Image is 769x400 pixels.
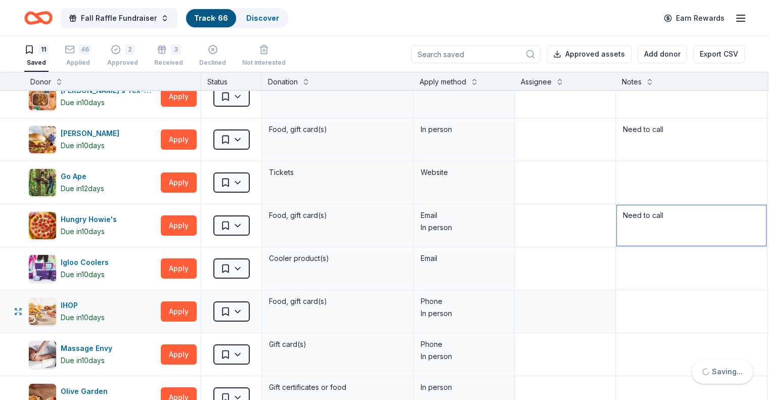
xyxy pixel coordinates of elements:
div: Massage Envy [61,342,116,354]
div: Gift card(s) [268,337,407,351]
textarea: Need to call [617,119,766,160]
button: Track· 66Discover [185,8,288,28]
div: Due in 10 days [61,226,105,238]
div: Email [421,209,507,221]
div: Apply method [420,76,466,88]
button: 2Approved [107,40,138,72]
button: Apply [161,301,197,322]
div: Due in 10 days [61,97,105,109]
a: Earn Rewards [658,9,731,27]
div: Declined [199,59,226,67]
img: Image for Igloo Coolers [29,255,56,282]
div: 11 [38,45,49,55]
div: [PERSON_NAME]'s Tex-Mex [61,84,157,97]
div: Notes [622,76,642,88]
button: Image for Chuy's Tex-Mex[PERSON_NAME]'s Tex-MexDue in10days [28,82,157,111]
div: Applied [65,59,91,67]
div: 3 [171,45,181,55]
textarea: Need to call [617,76,766,117]
div: In person [421,221,507,234]
img: Image for Hungry Howie's [29,212,56,239]
button: 11Saved [24,40,49,72]
div: In person [421,123,507,136]
button: Image for Hungry Howie'sHungry Howie'sDue in10days [28,211,157,240]
div: Go Ape [61,170,104,183]
button: Declined [199,40,226,72]
button: Not interested [242,40,286,72]
span: Fall Raffle Fundraiser [81,12,157,24]
div: Gift certificates or food [268,380,407,394]
div: Food, gift card(s) [268,208,407,223]
div: Due in 10 days [61,140,105,152]
img: Image for Culver's [29,126,56,153]
div: IHOP [61,299,105,312]
img: Image for Go Ape [29,169,56,196]
div: Status [201,72,262,90]
div: In person [421,381,507,393]
button: Apply [161,86,197,107]
div: Food, gift card(s) [268,122,407,137]
div: Due in 10 days [61,269,105,281]
img: Image for Chuy's Tex-Mex [29,83,56,110]
div: 2 [125,45,135,55]
button: Apply [161,215,197,236]
a: Track· 66 [194,14,228,22]
div: Due in 10 days [61,354,105,367]
a: Home [24,6,53,30]
div: In person [421,307,507,320]
div: Saved [24,59,49,67]
input: Search saved [411,45,540,63]
button: Export CSV [693,45,745,63]
div: Received [154,59,183,67]
div: Phone [421,295,507,307]
button: Approved assets [547,45,631,63]
button: Image for Igloo CoolersIgloo CoolersDue in10days [28,254,157,283]
button: Fall Raffle Fundraiser [61,8,177,28]
div: Hungry Howie's [61,213,121,226]
div: [PERSON_NAME] [61,127,123,140]
button: Image for Culver's [PERSON_NAME]Due in10days [28,125,157,154]
textarea: Need to call [617,205,766,246]
button: Image for Massage EnvyMassage EnvyDue in10days [28,340,157,369]
button: 3Received [154,40,183,72]
div: Donation [268,76,298,88]
div: Due in 10 days [61,312,105,324]
a: Discover [246,14,279,22]
button: Apply [161,344,197,365]
div: Email [421,252,507,264]
div: Not interested [242,59,286,67]
div: Olive Garden [61,385,112,397]
div: Tickets [268,165,407,180]
div: Approved [107,59,138,67]
img: Image for IHOP [29,298,56,325]
div: 46 [79,45,91,55]
button: Image for IHOPIHOPDue in10days [28,297,157,326]
button: Apply [161,172,197,193]
button: Apply [161,258,197,279]
button: Add donor [638,45,687,63]
div: Igloo Coolers [61,256,113,269]
div: Assignee [521,76,552,88]
button: Apply [161,129,197,150]
div: Website [421,166,507,179]
div: Donor [30,76,51,88]
button: Image for Go ApeGo ApeDue in12days [28,168,157,197]
div: Food, gift card(s) [268,294,407,308]
div: Due in 12 days [61,183,104,195]
button: 46Applied [65,40,91,72]
div: Phone [421,338,507,350]
img: Image for Massage Envy [29,341,56,368]
div: Cooler product(s) [268,251,407,265]
div: In person [421,350,507,363]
